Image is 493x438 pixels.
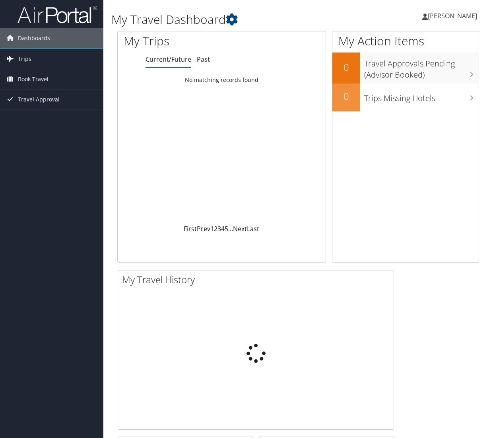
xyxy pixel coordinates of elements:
a: Prev [197,224,210,233]
span: Dashboards [18,28,50,48]
h2: My Travel History [122,273,394,286]
h3: Travel Approvals Pending (Advisor Booked) [364,54,479,80]
a: 1 [210,224,214,233]
a: 0Trips Missing Hotels [332,84,479,111]
a: 4 [221,224,225,233]
a: 2 [214,224,217,233]
h2: 0 [332,90,360,103]
img: airportal-logo.png [17,5,97,24]
h1: My Travel Dashboard [111,11,361,28]
h1: My Trips [124,33,233,49]
a: 5 [225,224,228,233]
td: No matching records found [118,73,326,87]
a: Current/Future [146,55,191,64]
span: Travel Approval [18,90,60,109]
h3: Trips Missing Hotels [364,89,479,104]
span: Book Travel [18,69,49,89]
a: Past [197,55,210,64]
span: [PERSON_NAME] [428,12,477,20]
a: Last [247,224,259,233]
a: 0Travel Approvals Pending (Advisor Booked) [332,53,479,83]
a: 3 [217,224,221,233]
span: … [228,224,233,233]
h1: My Action Items [332,33,479,49]
a: Next [233,224,247,233]
a: First [184,224,197,233]
span: Trips [18,49,31,69]
h2: 0 [332,60,360,74]
a: [PERSON_NAME] [422,4,485,28]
